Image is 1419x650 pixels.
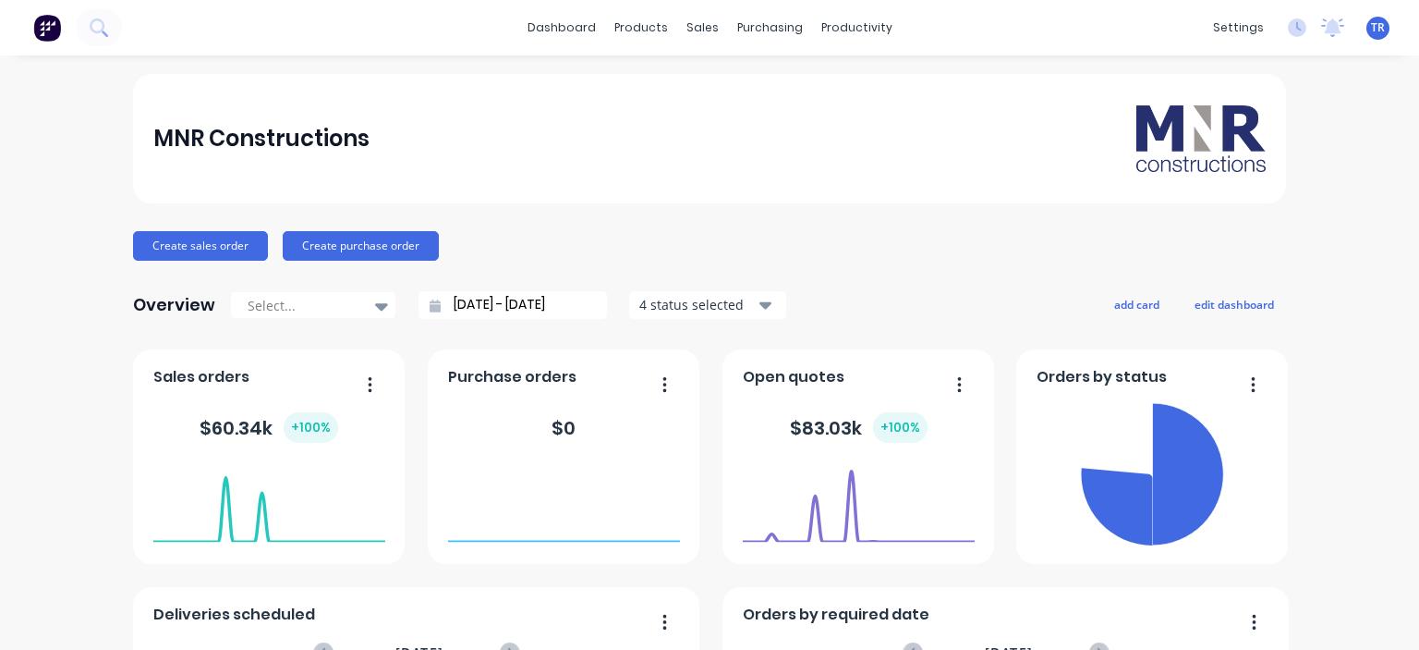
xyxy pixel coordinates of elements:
[873,412,928,443] div: + 100 %
[790,412,928,443] div: $ 83.03k
[743,366,844,388] span: Open quotes
[153,366,249,388] span: Sales orders
[728,14,812,42] div: purchasing
[629,291,786,319] button: 4 status selected
[639,295,756,314] div: 4 status selected
[552,414,576,442] div: $ 0
[133,287,215,324] div: Overview
[448,366,576,388] span: Purchase orders
[284,412,338,443] div: + 100 %
[283,231,439,261] button: Create purchase order
[743,604,929,626] span: Orders by required date
[153,120,370,157] div: MNR Constructions
[518,14,605,42] a: dashboard
[200,412,338,443] div: $ 60.34k
[812,14,902,42] div: productivity
[1102,292,1171,316] button: add card
[1037,366,1167,388] span: Orders by status
[677,14,728,42] div: sales
[33,14,61,42] img: Factory
[1204,14,1273,42] div: settings
[1182,292,1286,316] button: edit dashboard
[1371,19,1385,36] span: TR
[1136,105,1266,172] img: MNR Constructions
[133,231,268,261] button: Create sales order
[605,14,677,42] div: products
